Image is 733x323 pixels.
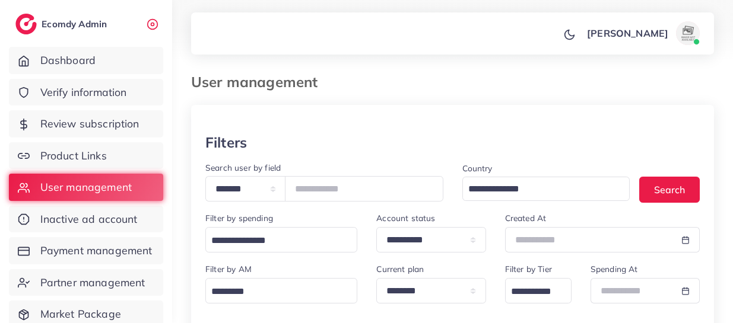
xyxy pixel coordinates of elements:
a: Verify information [9,79,163,106]
span: Partner management [40,275,145,290]
span: Verify information [40,85,127,100]
a: Review subscription [9,110,163,137]
input: Search for option [507,283,556,301]
a: Dashboard [9,47,163,74]
label: Account status [376,212,435,224]
span: Review subscription [40,116,139,132]
a: Payment management [9,237,163,264]
a: [PERSON_NAME]avatar [580,21,705,45]
input: Search for option [464,180,615,199]
a: Inactive ad account [9,206,163,233]
label: Created At [505,212,547,224]
input: Search for option [207,283,342,301]
span: Inactive ad account [40,212,138,227]
span: Dashboard [40,53,96,68]
a: User management [9,174,163,201]
label: Search user by field [205,162,281,174]
img: logo [15,14,37,34]
button: Search [639,177,700,202]
div: Search for option [462,177,630,201]
div: Search for option [205,278,357,303]
label: Filter by Tier [505,263,552,275]
span: User management [40,180,132,195]
span: Payment management [40,243,153,258]
div: Search for option [505,278,572,303]
input: Search for option [207,232,342,250]
span: Market Package [40,306,121,322]
span: Product Links [40,148,107,164]
a: logoEcomdy Admin [15,14,110,34]
a: Partner management [9,269,163,296]
label: Current plan [376,263,424,275]
img: avatar [676,21,700,45]
h3: User management [191,73,327,91]
a: Product Links [9,142,163,170]
h3: Filters [205,134,247,151]
label: Filter by AM [205,263,252,275]
label: Spending At [591,263,638,275]
p: [PERSON_NAME] [587,26,668,40]
h2: Ecomdy Admin [42,18,110,30]
label: Country [462,162,493,174]
label: Filter by spending [205,212,273,224]
div: Search for option [205,227,357,252]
